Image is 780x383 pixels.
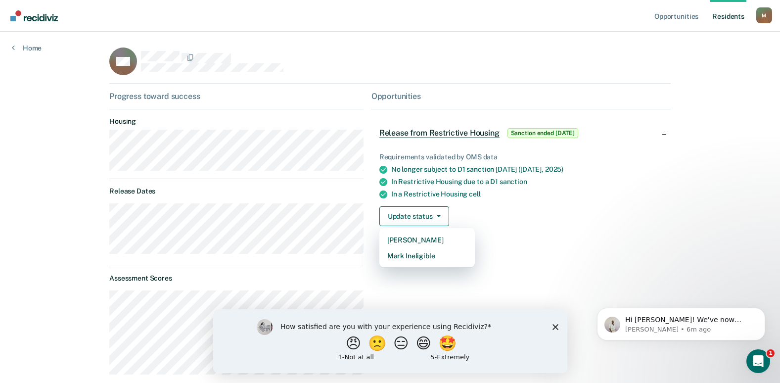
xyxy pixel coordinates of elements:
[391,165,663,174] div: No longer subject to D1 sanction [DATE] ([DATE],
[213,309,567,373] iframe: Survey by Kim from Recidiviz
[469,190,480,198] span: cell
[756,7,772,23] button: Profile dropdown button
[756,7,772,23] div: M
[545,165,563,173] span: 2025)
[582,287,780,356] iframe: Intercom notifications message
[500,178,527,186] span: sanction
[391,178,663,186] div: In Restrictive Housing due to a D1
[10,10,58,21] img: Recidiviz
[109,92,364,101] div: Progress toward success
[379,128,500,138] span: Release from Restrictive Housing
[391,190,663,198] div: In a Restrictive Housing
[371,92,671,101] div: Opportunities
[371,117,671,149] div: Release from Restrictive HousingSanction ended [DATE]
[109,117,364,126] dt: Housing
[12,44,42,52] a: Home
[109,187,364,195] dt: Release Dates
[507,128,578,138] span: Sanction ended [DATE]
[379,232,475,248] button: [PERSON_NAME]
[379,248,475,264] button: Mark Ineligible
[746,349,770,373] iframe: Intercom live chat
[109,274,364,283] dt: Assessment Scores
[379,206,449,226] button: Update status
[379,153,663,161] div: Requirements validated by OMS data
[767,349,775,357] span: 1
